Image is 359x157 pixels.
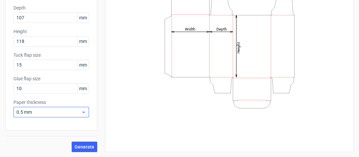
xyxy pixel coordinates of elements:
[13,52,89,58] label: Tuck flap size
[236,42,240,53] tspan: Height
[216,27,227,31] tspan: Depth
[16,109,81,115] span: 0.5 mm
[185,27,195,31] tspan: Width
[75,145,94,149] span: Generate
[13,28,89,35] label: Height
[13,75,89,82] label: Glue flap size
[77,36,89,46] span: mm
[13,99,89,106] label: Paper thickness
[72,142,97,152] button: Generate
[77,13,89,23] span: mm
[77,84,89,93] span: mm
[13,5,89,11] label: Depth
[77,60,89,70] span: mm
